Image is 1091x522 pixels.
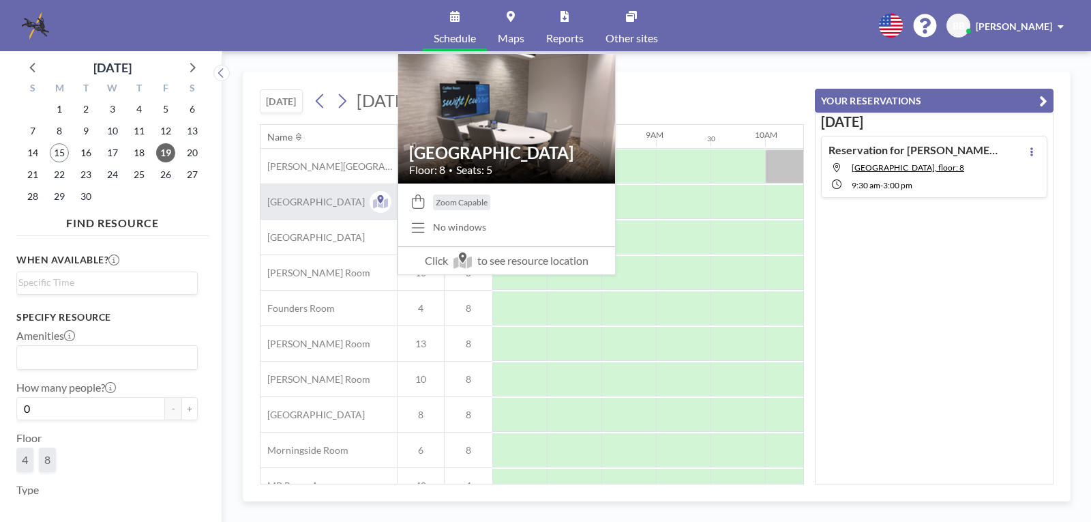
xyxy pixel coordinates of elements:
span: Buckhead Room, floor: 8 [852,162,964,173]
span: Friday, September 12, 2025 [156,121,175,141]
span: Morningside Room [260,444,348,456]
div: 9AM [646,130,663,140]
img: organization-logo [22,12,49,40]
div: T [125,81,152,98]
div: [DATE] [93,58,132,77]
span: Floor: 8 [409,163,445,177]
div: 30 [707,134,715,143]
span: Monday, September 22, 2025 [50,165,69,184]
span: Wednesday, September 17, 2025 [103,143,122,162]
h3: Specify resource [16,311,198,323]
span: Click to see resource location [398,246,615,274]
span: 3:00 PM [883,180,912,190]
span: [GEOGRAPHIC_DATA] [260,196,365,208]
button: [DATE] [260,89,303,113]
p: No windows [433,221,486,233]
span: Saturday, September 6, 2025 [183,100,202,119]
span: Monday, September 8, 2025 [50,121,69,141]
span: Tuesday, September 23, 2025 [76,165,95,184]
span: Saturday, September 13, 2025 [183,121,202,141]
h3: [DATE] [821,113,1047,130]
span: Other sites [606,33,658,44]
span: Tuesday, September 16, 2025 [76,143,95,162]
span: Wednesday, September 3, 2025 [103,100,122,119]
span: Saturday, September 27, 2025 [183,165,202,184]
button: + [181,397,198,420]
span: Reports [546,33,584,44]
div: S [179,81,205,98]
span: 9:30 AM [852,180,880,190]
div: Name [267,131,293,143]
span: [PERSON_NAME] Room [260,338,370,350]
div: Search for option [17,272,197,293]
span: 8 [445,302,492,315]
div: Search for option [17,346,197,369]
span: [PERSON_NAME][GEOGRAPHIC_DATA] [260,160,397,173]
label: Type [16,483,39,497]
span: Maps [498,33,524,44]
span: 8 [445,444,492,456]
span: [PERSON_NAME] Room [260,267,370,279]
span: Sunday, September 28, 2025 [23,187,42,206]
span: Friday, September 26, 2025 [156,165,175,184]
span: Monday, September 29, 2025 [50,187,69,206]
span: 6 [398,444,444,456]
span: Wednesday, September 24, 2025 [103,165,122,184]
h2: [GEOGRAPHIC_DATA] [409,143,604,163]
span: Tuesday, September 30, 2025 [76,187,95,206]
label: Floor [16,431,42,445]
div: T [73,81,100,98]
input: Search for option [18,275,190,290]
span: Wednesday, September 10, 2025 [103,121,122,141]
span: • [449,166,453,175]
img: resource-image [398,37,615,200]
span: Monday, September 15, 2025 [50,143,69,162]
span: 4 [22,453,28,467]
span: 4 [445,480,492,492]
label: Amenities [16,329,75,343]
span: Founders Room [260,302,335,315]
span: 4 [398,302,444,315]
span: Thursday, September 18, 2025 [130,143,149,162]
span: Seats: 5 [456,163,492,177]
span: 8 [445,373,492,386]
span: MP Room A [260,480,318,492]
span: Thursday, September 11, 2025 [130,121,149,141]
input: Search for option [18,349,190,366]
span: Sunday, September 21, 2025 [23,165,42,184]
span: BB [953,20,965,32]
span: 8 [44,453,50,467]
span: 8 [445,338,492,350]
div: M [46,81,73,98]
span: Sunday, September 7, 2025 [23,121,42,141]
span: Monday, September 1, 2025 [50,100,69,119]
span: 13 [398,338,444,350]
span: Tuesday, September 9, 2025 [76,121,95,141]
span: Friday, September 5, 2025 [156,100,175,119]
span: Thursday, September 4, 2025 [130,100,149,119]
span: [GEOGRAPHIC_DATA] [260,231,365,244]
span: 10 [398,373,444,386]
span: 40 [398,480,444,492]
span: Schedule [434,33,476,44]
span: 8 [445,409,492,421]
span: Tuesday, September 2, 2025 [76,100,95,119]
span: Saturday, September 20, 2025 [183,143,202,162]
button: YOUR RESERVATIONS [815,89,1053,113]
span: Friday, September 19, 2025 [156,143,175,162]
span: - [880,180,883,190]
div: S [20,81,46,98]
span: [GEOGRAPHIC_DATA] [260,409,365,421]
span: Sunday, September 14, 2025 [23,143,42,162]
span: [PERSON_NAME] Room [260,373,370,386]
h4: Reservation for [PERSON_NAME] EUO ([PERSON_NAME]) [828,143,999,157]
button: - [165,397,181,420]
span: [PERSON_NAME] [976,20,1052,32]
div: F [152,81,179,98]
h4: FIND RESOURCE [16,211,209,230]
span: 8 [398,409,444,421]
div: W [100,81,126,98]
label: How many people? [16,381,116,394]
div: 10AM [755,130,777,140]
span: Thursday, September 25, 2025 [130,165,149,184]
